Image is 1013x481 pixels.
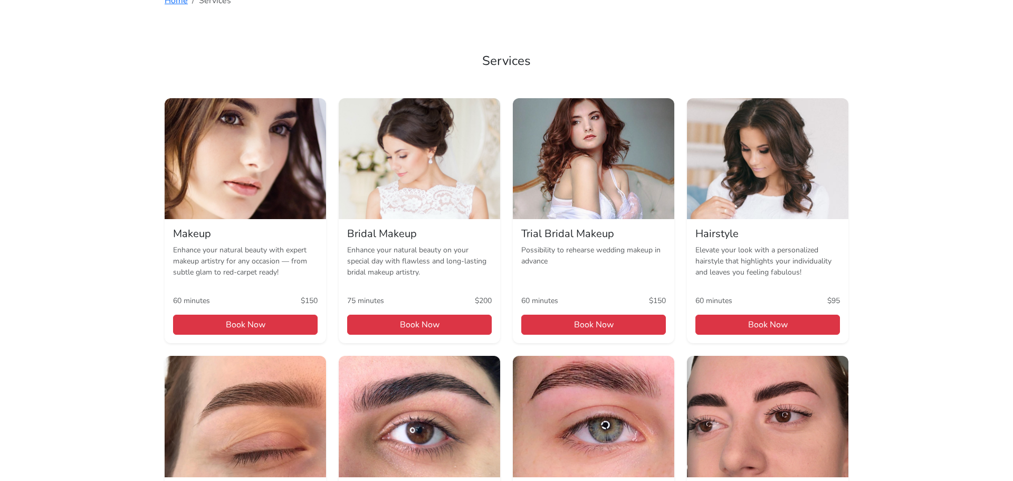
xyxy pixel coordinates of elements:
a: Hairstyle Elevate your look with a personalized hairstyle that highlights your individuality and ... [687,98,848,344]
span: $150 [649,295,666,306]
img: Brow Lamination + Tint + Shape in San Diego [687,356,848,477]
span: $95 [827,295,840,306]
a: Trial Bridal Makeup Possibility to rehearse wedding makeup in advance 60 minutes $150 Book Now [513,98,674,344]
span: 75 minutes [347,295,384,306]
p: Elevate your look with a personalized hairstyle that highlights your individuality and leaves you... [695,244,840,287]
img: Hairstyle in San Diego [687,98,848,220]
img: Brow tint (without shaping) in San Diego [513,356,674,477]
img: Brow tint + shape in San Diego [165,356,326,477]
img: Bridal Makeup in San Diego [339,98,500,220]
span: 60 minutes [521,295,558,306]
span: 60 minutes [695,295,732,306]
img: Trial Bridal Makeup in San Diego [513,98,674,220]
h5: Trial Bridal Makeup [521,228,666,240]
a: Makeup Enhance your natural beauty with expert makeup artistry for any occasion — from subtle gla... [165,98,326,344]
span: 60 minutes [173,295,210,306]
span: Book Now [173,315,318,335]
span: $150 [301,295,318,306]
p: Enhance your natural beauty with expert makeup artistry for any occasion — from subtle glam to re... [173,244,318,287]
h2: Services [165,28,848,94]
h5: Makeup [173,228,318,240]
a: Bridal Makeup Enhance your natural beauty on your special day with flawless and long-lasting brid... [339,98,500,344]
span: Book Now [695,315,840,335]
img: Makeup in San Diego [165,98,326,220]
span: Book Now [347,315,492,335]
img: Brow shape (no tinting) in San Diego [339,356,500,477]
h5: Hairstyle [695,228,840,240]
p: Possibility to rehearse wedding makeup in advance [521,244,666,287]
span: Book Now [521,315,666,335]
h5: Bridal Makeup [347,228,492,240]
span: $200 [475,295,492,306]
p: Enhance your natural beauty on your special day with flawless and long-lasting bridal makeup arti... [347,244,492,287]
